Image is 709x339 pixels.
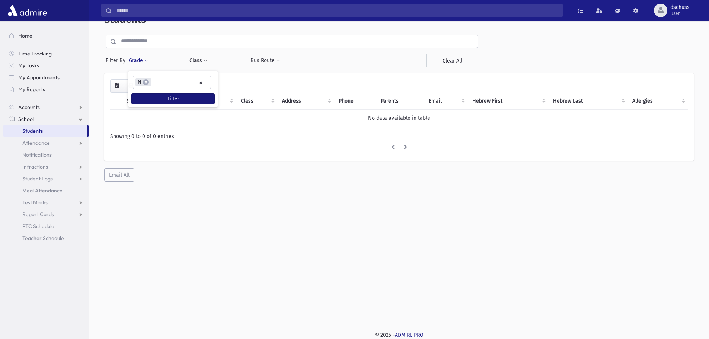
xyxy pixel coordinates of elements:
span: Accounts [18,104,40,111]
span: × [143,79,149,85]
th: Class: activate to sort column ascending [236,93,278,110]
a: PTC Schedule [3,220,89,232]
button: Class [189,54,208,67]
div: © 2025 - [101,331,697,339]
span: School [18,116,34,122]
span: My Tasks [18,62,39,69]
span: Filter By [106,57,128,64]
td: No data available in table [110,109,688,127]
a: Students [3,125,87,137]
span: User [670,10,690,16]
input: Search [112,4,562,17]
li: N [135,78,151,86]
button: Email All [104,168,134,182]
button: Print [124,79,138,93]
span: dschuss [670,4,690,10]
a: School [3,113,89,125]
a: Home [3,30,89,42]
span: Students [22,128,43,134]
span: Attendance [22,140,50,146]
a: Attendance [3,137,89,149]
th: Address: activate to sort column ascending [278,93,334,110]
span: PTC Schedule [22,223,54,230]
a: Test Marks [3,196,89,208]
span: Teacher Schedule [22,235,64,242]
a: My Appointments [3,71,89,83]
button: Filter [131,93,215,104]
span: Remove all items [199,79,202,87]
button: Bus Route [250,54,280,67]
th: Hebrew First: activate to sort column ascending [468,93,548,110]
a: Report Cards [3,208,89,220]
img: AdmirePro [6,3,49,18]
span: My Reports [18,86,45,93]
a: My Reports [3,83,89,95]
a: Notifications [3,149,89,161]
th: Parents [376,93,424,110]
a: Clear All [426,54,478,67]
span: Home [18,32,32,39]
div: Showing 0 to 0 of 0 entries [110,132,688,140]
span: My Appointments [18,74,60,81]
span: Student Logs [22,175,53,182]
a: Meal Attendance [3,185,89,196]
span: Report Cards [22,211,54,218]
button: Grade [128,54,148,67]
a: Time Tracking [3,48,89,60]
a: Accounts [3,101,89,113]
th: Allergies: activate to sort column ascending [628,93,688,110]
th: Hebrew Last: activate to sort column ascending [549,93,628,110]
th: Phone [334,93,376,110]
th: Student: activate to sort column descending [122,93,179,110]
button: CSV [110,79,124,93]
span: Time Tracking [18,50,52,57]
a: My Tasks [3,60,89,71]
a: Student Logs [3,173,89,185]
th: Email: activate to sort column ascending [424,93,468,110]
span: Notifications [22,151,52,158]
span: Test Marks [22,199,48,206]
span: Infractions [22,163,48,170]
span: Meal Attendance [22,187,63,194]
a: Teacher Schedule [3,232,89,244]
a: Infractions [3,161,89,173]
a: ADMIRE PRO [395,332,424,338]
